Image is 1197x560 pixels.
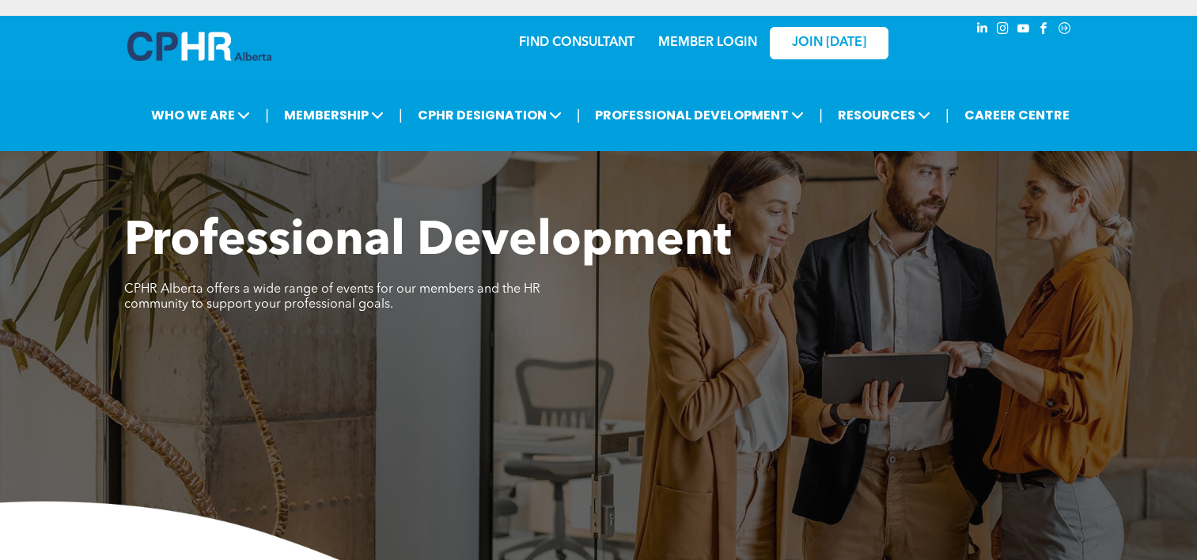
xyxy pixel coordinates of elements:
a: Social network [1056,20,1074,41]
a: linkedin [974,20,991,41]
span: MEMBERSHIP [279,100,388,130]
a: youtube [1015,20,1032,41]
li: | [945,99,949,131]
a: instagram [994,20,1012,41]
span: RESOURCES [833,100,935,130]
span: PROFESSIONAL DEVELOPMENT [590,100,809,130]
a: FIND CONSULTANT [519,36,634,49]
li: | [577,99,581,131]
span: JOIN [DATE] [792,36,866,51]
a: facebook [1036,20,1053,41]
span: CPHR DESIGNATION [413,100,566,130]
li: | [265,99,269,131]
a: JOIN [DATE] [770,27,888,59]
a: MEMBER LOGIN [658,36,757,49]
li: | [399,99,403,131]
span: CPHR Alberta offers a wide range of events for our members and the HR community to support your p... [124,283,540,311]
span: WHO WE ARE [146,100,255,130]
li: | [819,99,823,131]
a: CAREER CENTRE [960,100,1074,130]
img: A blue and white logo for cp alberta [127,32,271,61]
span: Professional Development [124,218,731,266]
